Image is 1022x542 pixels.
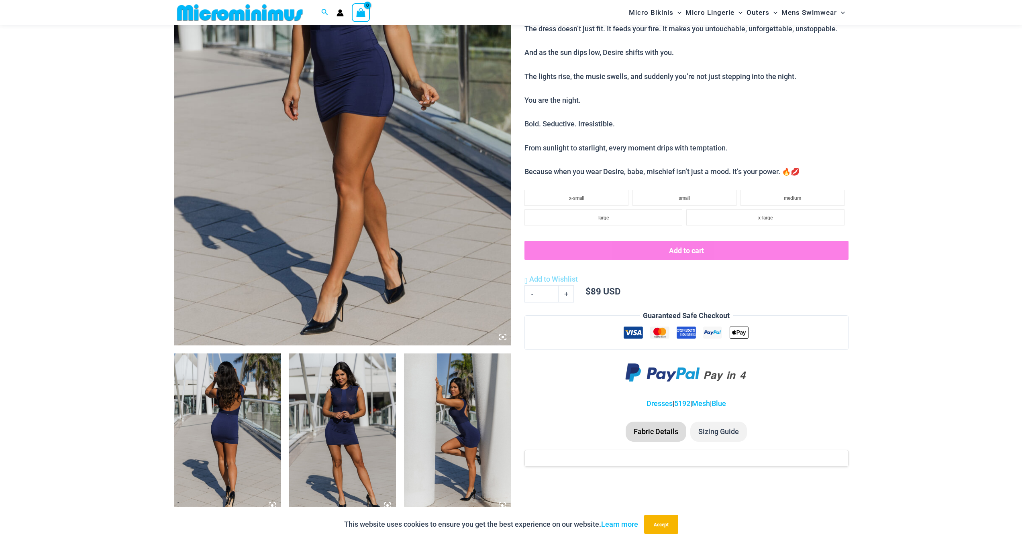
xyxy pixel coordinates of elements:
span: Micro Lingerie [685,2,734,23]
a: Search icon link [321,8,328,18]
a: View Shopping Cart, empty [352,3,370,22]
a: Add to Wishlist [524,273,578,285]
span: Menu Toggle [673,2,681,23]
a: 5192 [674,399,690,408]
a: - [524,285,540,302]
li: medium [740,190,845,206]
a: Blue [712,399,726,408]
a: Mesh [692,399,710,408]
span: medium [784,195,801,201]
li: large [524,209,682,225]
p: This website uses cookies to ensure you get the best experience on our website. [344,518,638,530]
span: Mens Swimwear [781,2,837,23]
span: Micro Bikinis [629,2,673,23]
a: OutersMenu ToggleMenu Toggle [745,2,779,23]
li: x-small [524,190,628,206]
span: large [598,215,609,221]
p: | | | [524,398,848,410]
span: Menu Toggle [837,2,845,23]
a: Learn more [601,520,638,528]
span: Add to Wishlist [529,275,578,283]
li: x-large [686,209,844,225]
img: MM SHOP LOGO FLAT [174,4,306,22]
li: Fabric Details [626,422,686,442]
img: Desire Me Navy 5192 Dress [404,353,511,514]
input: Product quantity [540,285,559,302]
a: + [559,285,574,302]
span: $ [585,285,591,297]
span: x-large [758,215,773,221]
a: Mens SwimwearMenu ToggleMenu Toggle [779,2,847,23]
a: Micro LingerieMenu ToggleMenu Toggle [683,2,745,23]
img: Desire Me Navy 5192 Dress [289,353,396,514]
nav: Site Navigation [626,1,849,24]
button: Accept [644,515,678,534]
a: Micro BikinisMenu ToggleMenu Toggle [627,2,683,23]
li: small [632,190,736,206]
img: Desire Me Navy 5192 Dress [174,353,281,514]
span: x-small [569,195,584,201]
span: small [679,195,690,201]
span: Menu Toggle [769,2,777,23]
span: Menu Toggle [734,2,743,23]
button: Add to cart [524,241,848,260]
a: Account icon link [337,9,344,16]
li: Sizing Guide [690,422,747,442]
bdi: 89 USD [585,285,620,297]
span: Outers [747,2,769,23]
legend: Guaranteed Safe Checkout [640,310,733,322]
a: Dresses [647,399,673,408]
